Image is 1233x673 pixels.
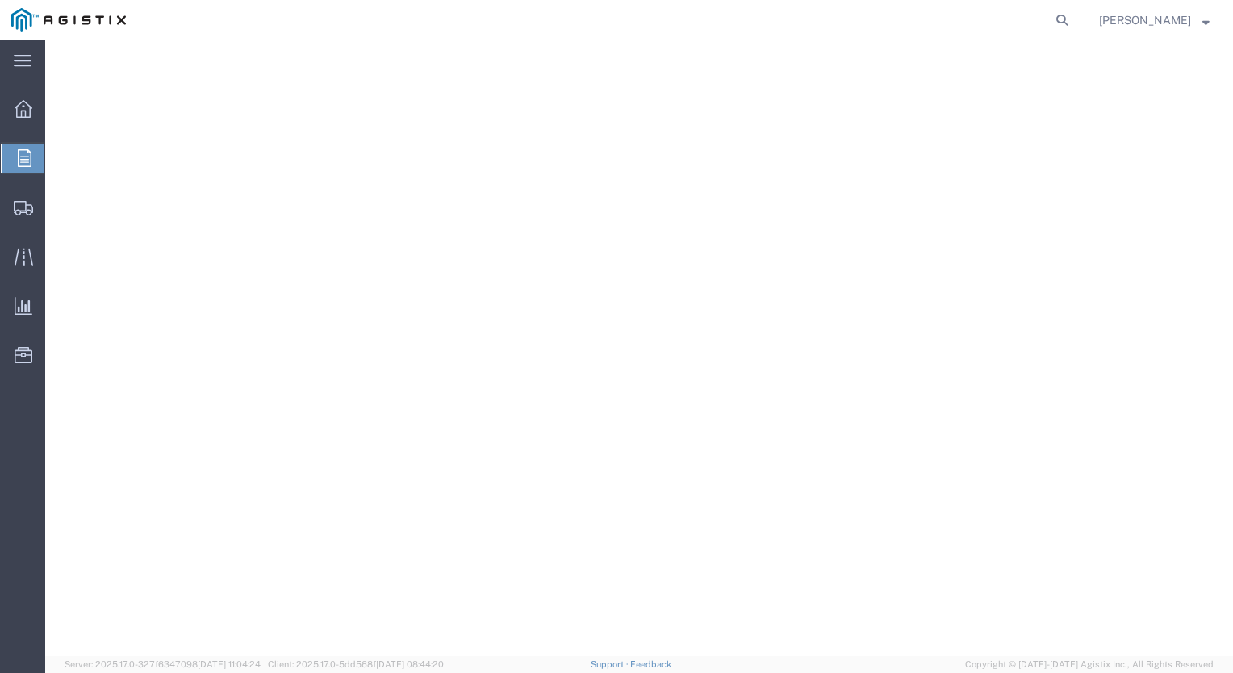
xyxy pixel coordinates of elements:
[45,40,1233,656] iframe: FS Legacy Container
[198,659,261,669] span: [DATE] 11:04:24
[630,659,671,669] a: Feedback
[1099,11,1191,29] span: Scott Prince
[11,8,126,32] img: logo
[268,659,444,669] span: Client: 2025.17.0-5dd568f
[376,659,444,669] span: [DATE] 08:44:20
[965,658,1214,671] span: Copyright © [DATE]-[DATE] Agistix Inc., All Rights Reserved
[591,659,631,669] a: Support
[1098,10,1210,30] button: [PERSON_NAME]
[65,659,261,669] span: Server: 2025.17.0-327f6347098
